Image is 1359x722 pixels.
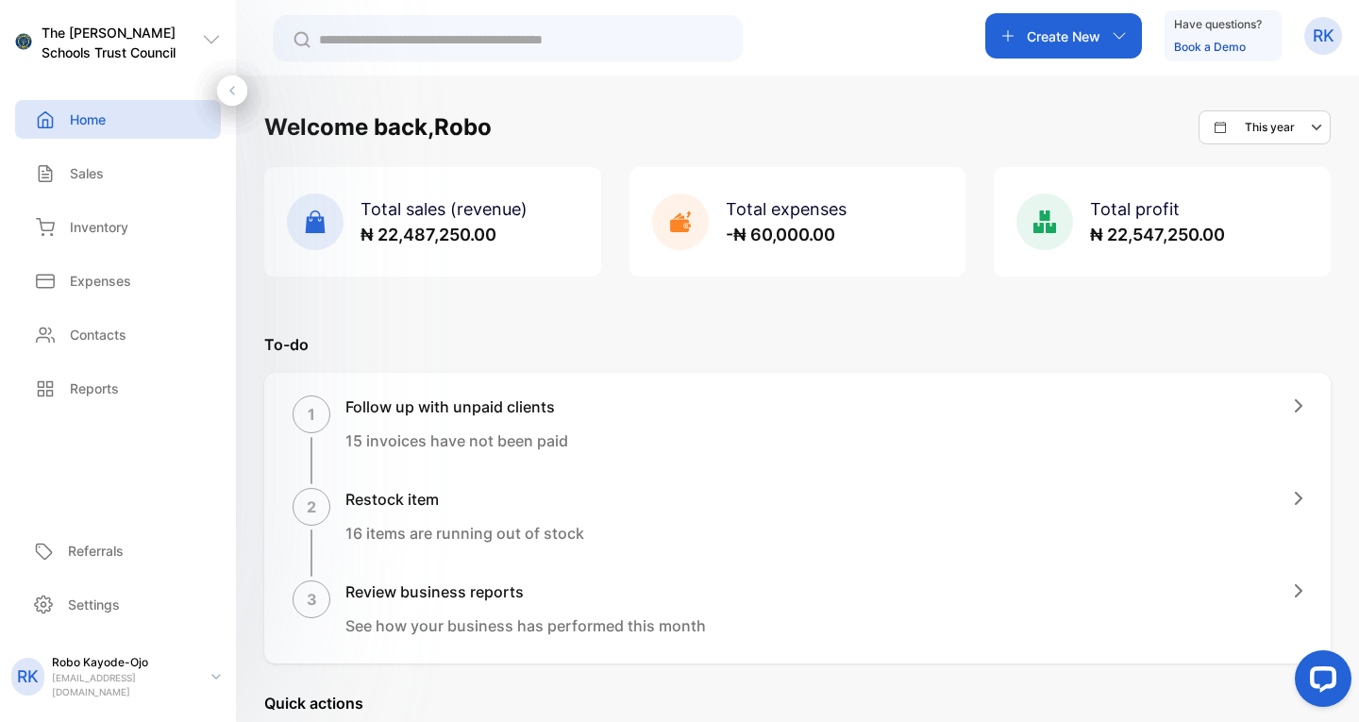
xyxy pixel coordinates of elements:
[1280,643,1359,722] iframe: LiveChat chat widget
[726,225,835,244] span: -₦ 60,000.00
[1174,40,1246,54] a: Book a Demo
[1090,199,1180,219] span: Total profit
[70,271,131,291] p: Expenses
[15,33,32,50] img: logo
[345,614,706,637] p: See how your business has performed this month
[52,671,196,699] p: [EMAIL_ADDRESS][DOMAIN_NAME]
[70,325,126,344] p: Contacts
[361,199,528,219] span: Total sales (revenue)
[308,403,315,426] p: 1
[307,495,316,518] p: 2
[345,395,568,418] h1: Follow up with unpaid clients
[68,595,120,614] p: Settings
[264,333,1331,356] p: To-do
[1199,110,1331,144] button: This year
[345,522,584,545] p: 16 items are running out of stock
[1304,13,1342,59] button: RK
[985,13,1142,59] button: Create New
[70,217,128,237] p: Inventory
[42,23,202,62] p: The [PERSON_NAME] Schools Trust Council
[1027,26,1100,46] p: Create New
[345,580,706,603] h1: Review business reports
[17,664,39,689] p: RK
[307,588,317,611] p: 3
[345,429,568,452] p: 15 invoices have not been paid
[1174,15,1262,34] p: Have questions?
[1090,225,1225,244] span: ₦ 22,547,250.00
[70,163,104,183] p: Sales
[1245,119,1295,136] p: This year
[52,654,196,671] p: Robo Kayode-Ojo
[361,225,496,244] span: ₦ 22,487,250.00
[70,378,119,398] p: Reports
[264,692,1331,714] p: Quick actions
[1313,24,1334,48] p: RK
[264,110,492,144] h1: Welcome back, Robo
[726,199,847,219] span: Total expenses
[70,109,106,129] p: Home
[68,541,124,561] p: Referrals
[345,488,584,511] h1: Restock item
